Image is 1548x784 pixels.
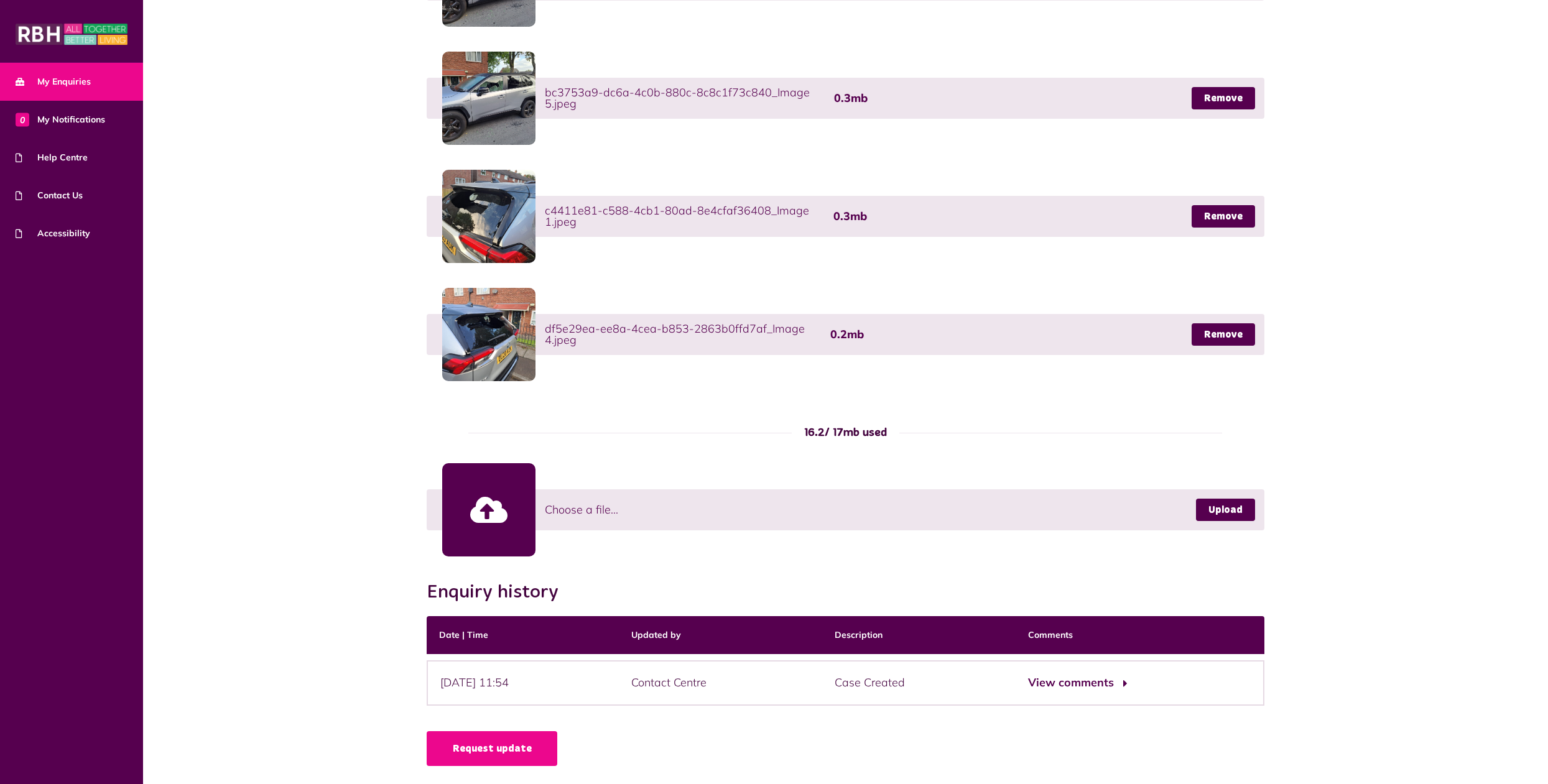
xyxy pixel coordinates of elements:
th: Updated by [619,616,822,654]
th: Description [822,616,1016,654]
span: 0.2mb [830,329,864,340]
span: c4411e81-c588-4cb1-80ad-8e4cfaf36408_Image 1.jpeg [545,205,821,228]
a: Remove [1192,205,1255,228]
span: My Notifications [16,113,105,126]
a: Request update [427,731,557,766]
span: Choose a file... [545,501,618,518]
span: df5e29ea-ee8a-4cea-b853-2863b0ffd7af_Image 4.jpeg [545,323,817,346]
th: Date | Time [427,616,619,654]
span: 0.3mb [834,93,868,104]
a: Remove [1192,87,1255,109]
span: 0.3mb [833,211,867,222]
span: Help Centre [16,151,88,164]
div: Contact Centre [619,660,822,706]
span: Accessibility [16,227,90,240]
th: Comments [1016,616,1264,654]
div: Case Created [822,660,1016,706]
a: Upload [1196,499,1255,521]
div: [DATE] 11:54 [427,660,619,706]
span: My Enquiries [16,75,91,88]
img: MyRBH [16,22,127,47]
span: 16.2 [804,427,825,438]
span: bc3753a9-dc6a-4c0b-880c-8c8c1f73c840_Image 5.jpeg [545,87,822,109]
span: 0 [16,113,29,126]
h2: Enquiry history [427,581,571,604]
div: / 17mb used [792,425,899,441]
span: Contact Us [16,189,83,202]
button: View comments [1028,674,1124,692]
a: Remove [1192,323,1255,346]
